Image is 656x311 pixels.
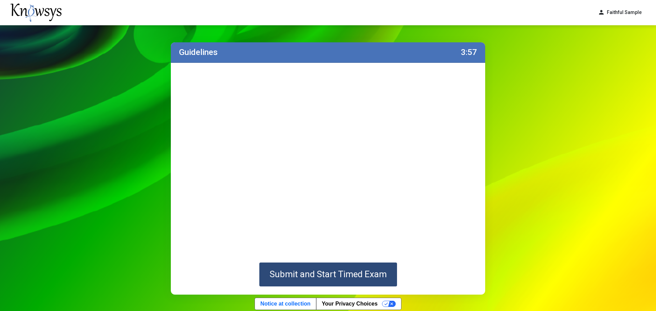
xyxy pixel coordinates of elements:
span: person [598,9,605,16]
span: Submit and Start Timed Exam [270,269,387,279]
button: personFaithful Sample [594,7,646,18]
a: Notice at collection [255,298,316,310]
label: Guidelines [179,47,218,57]
button: Submit and Start Timed Exam [259,263,397,286]
button: Your Privacy Choices [316,298,401,310]
img: knowsys-logo.png [10,3,61,22]
label: 3:57 [461,47,477,57]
